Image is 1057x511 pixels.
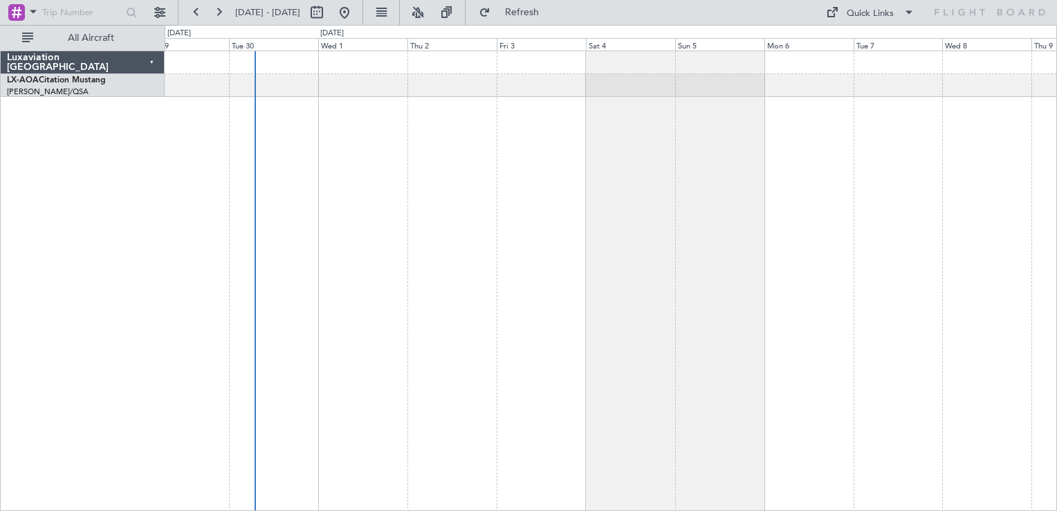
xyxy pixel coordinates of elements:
[407,38,497,51] div: Thu 2
[847,7,894,21] div: Quick Links
[235,6,300,19] span: [DATE] - [DATE]
[15,27,150,49] button: All Aircraft
[7,76,39,84] span: LX-AOA
[942,38,1031,51] div: Wed 8
[586,38,675,51] div: Sat 4
[36,33,146,43] span: All Aircraft
[497,38,586,51] div: Fri 3
[7,87,89,97] a: [PERSON_NAME]/QSA
[472,1,555,24] button: Refresh
[854,38,943,51] div: Tue 7
[819,1,921,24] button: Quick Links
[140,38,229,51] div: Mon 29
[318,38,407,51] div: Wed 1
[675,38,764,51] div: Sun 5
[167,28,191,39] div: [DATE]
[493,8,551,17] span: Refresh
[229,38,318,51] div: Tue 30
[320,28,344,39] div: [DATE]
[7,76,106,84] a: LX-AOACitation Mustang
[42,2,122,23] input: Trip Number
[764,38,854,51] div: Mon 6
